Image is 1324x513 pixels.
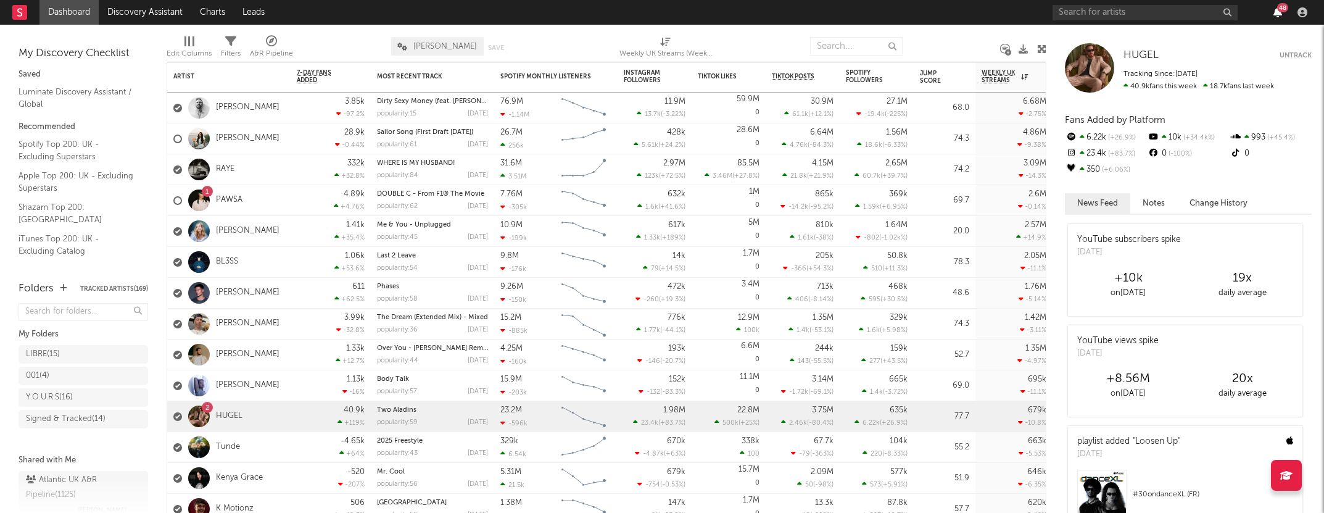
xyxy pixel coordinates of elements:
div: 76.9M [500,98,523,106]
span: -3.22 % [663,111,684,118]
a: Sailor Song (First Draft [DATE]) [377,129,473,136]
input: Search for folders... [19,303,148,321]
div: -14.3 % [1019,172,1046,180]
span: -95.2 % [810,204,832,211]
div: 1.06k [345,252,365,260]
svg: Chart title [556,309,611,340]
div: 611 [352,283,365,291]
span: +30.5 % [882,296,906,303]
div: 20.0 [920,224,969,239]
div: popularity: 61 [377,141,417,148]
span: -8.14 % [810,296,832,303]
div: 0 [698,247,759,277]
div: LIBRE ( 15 ) [26,347,60,362]
a: The Dream (Extended Mix) - Mixed [377,314,488,321]
div: # 30 on danceXL (FR) [1133,487,1293,502]
span: +83.7 % [1106,151,1135,157]
div: ( ) [859,326,908,334]
div: ( ) [854,172,908,180]
div: Filters [221,31,241,67]
span: 4.76k [790,142,808,149]
a: Body Talk [377,376,409,383]
span: -14.2k [788,204,808,211]
div: ( ) [635,295,685,303]
div: ( ) [861,295,908,303]
div: My Discovery Checklist [19,46,148,61]
div: Dirty Sexy Money (feat. Charli XCX & French Montana) - Mesto Remix [377,98,488,105]
div: 0 [698,93,759,123]
a: Phases [377,283,399,290]
span: -84.3 % [809,142,832,149]
div: 256k [500,141,524,149]
div: 632k [668,190,685,198]
div: 3.99k [344,314,365,322]
div: popularity: 54 [377,265,418,272]
a: Y.O.U.R.S(16) [19,388,148,407]
div: 329k [890,314,908,322]
div: -11.1 % [1020,264,1046,272]
a: BL3SS [216,257,238,267]
div: ( ) [634,141,685,149]
div: ( ) [856,233,908,241]
div: ( ) [784,110,834,118]
div: +53.6 % [334,264,365,272]
span: 5.61k [642,142,658,149]
div: 0 [1147,146,1229,162]
span: 406 [795,296,808,303]
div: 9.26M [500,283,523,291]
div: ( ) [780,202,834,211]
div: 9.8M [500,252,519,260]
div: ( ) [782,172,834,180]
div: Weekly UK Streams (Weekly UK Streams) [619,46,712,61]
svg: Chart title [556,247,611,278]
div: [DATE] [1077,246,1181,259]
span: +72.5 % [661,173,684,180]
a: iTunes Top 200: UK - Excluding Catalog [19,232,136,257]
span: 18.6k [865,142,882,149]
a: Me & You - Unplugged [377,222,451,228]
div: ( ) [787,295,834,303]
div: -97.2 % [336,110,365,118]
div: [DATE] [468,327,488,333]
div: +14.9 % [1016,233,1046,241]
div: 19 x [1185,271,1299,286]
span: -1.02k % [881,235,906,241]
div: -1.14M [500,111,529,119]
div: Me & You - Unplugged [377,222,488,228]
div: 14k [672,252,685,260]
div: 0 [698,278,759,308]
span: 1.59k [863,204,880,211]
div: 3.85k [345,98,365,106]
div: 28.9k [344,128,365,136]
div: 1.76M [1025,283,1046,291]
div: 776k [668,314,685,322]
a: HUGEL [1123,49,1159,62]
div: 0 [698,216,759,246]
div: 205k [816,252,834,260]
button: News Feed [1065,193,1130,214]
div: popularity: 62 [377,203,418,210]
a: Mr. Cool [377,469,405,475]
button: Tracked Artists(169) [80,286,148,292]
svg: Chart title [556,123,611,154]
div: Folders [19,282,54,296]
span: +19.3 % [661,296,684,303]
div: [DATE] [468,172,488,179]
div: 332k [347,159,365,167]
button: Save [488,44,504,51]
div: 2.57M [1025,221,1046,229]
span: 21.8k [790,173,807,180]
div: 810k [816,221,834,229]
span: +41.6 % [660,204,684,211]
div: Spotify Monthly Listeners [500,73,593,80]
span: +24.2 % [660,142,684,149]
div: -2.75 % [1019,110,1046,118]
div: +4.76 % [334,202,365,211]
div: 31.6M [500,159,522,167]
span: +45.4 % [1265,135,1295,141]
div: 0 [698,185,759,215]
div: ( ) [863,264,908,272]
span: [PERSON_NAME] [413,43,477,51]
div: 12.9M [738,314,759,322]
span: +14.5 % [661,265,684,272]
